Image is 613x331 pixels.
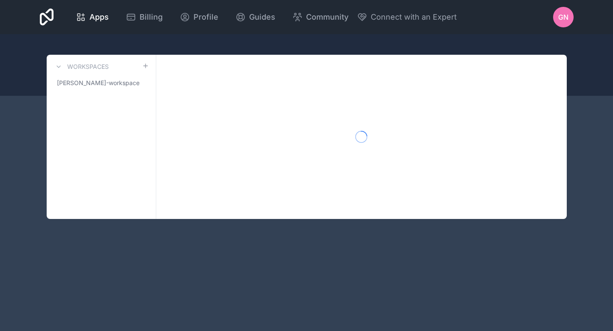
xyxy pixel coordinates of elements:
span: Apps [89,11,109,23]
span: GN [558,12,568,22]
button: Connect with an Expert [357,11,457,23]
a: Apps [69,8,116,27]
span: Billing [140,11,163,23]
span: [PERSON_NAME]-workspace [57,79,140,87]
a: Workspaces [54,62,109,72]
a: [PERSON_NAME]-workspace [54,75,149,91]
a: Guides [229,8,282,27]
h3: Workspaces [67,62,109,71]
a: Billing [119,8,170,27]
span: Guides [249,11,275,23]
a: Profile [173,8,225,27]
span: Community [306,11,348,23]
span: Profile [193,11,218,23]
a: Community [286,8,355,27]
span: Connect with an Expert [371,11,457,23]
